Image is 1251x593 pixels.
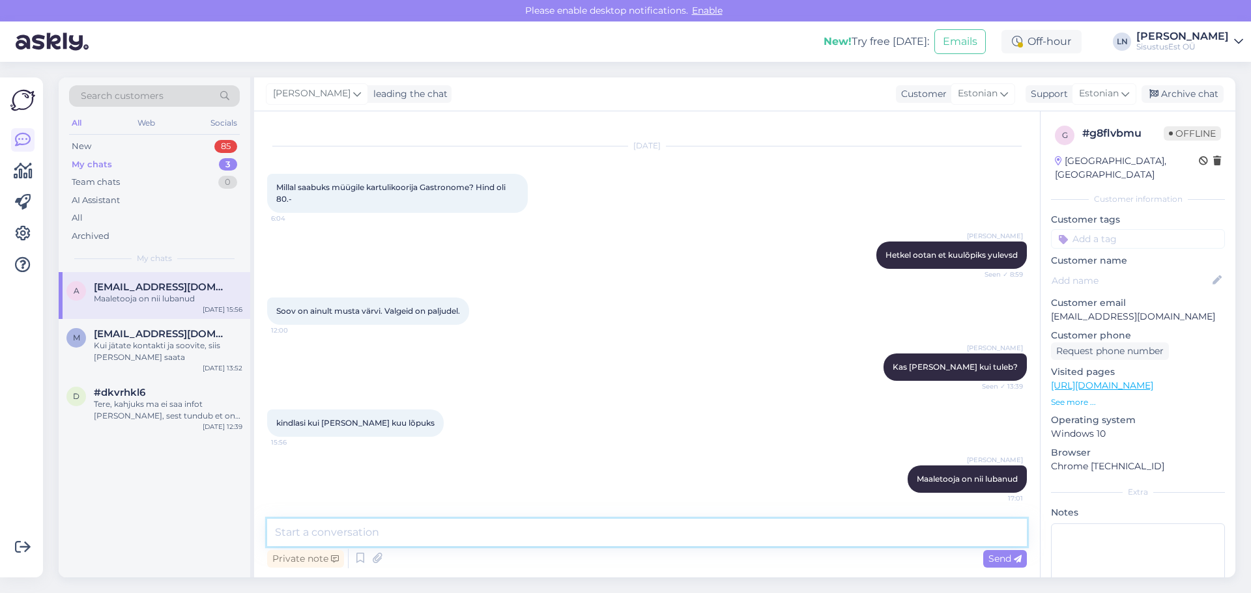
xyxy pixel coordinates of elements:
div: SisustusEst OÜ [1136,42,1229,52]
div: Request phone number [1051,342,1169,360]
a: [URL][DOMAIN_NAME] [1051,379,1153,391]
span: Kas [PERSON_NAME] kui tuleb? [893,362,1018,372]
div: Socials [208,115,240,131]
span: Estonian [958,87,998,101]
div: LN [1113,33,1131,51]
span: kindlasi kui [PERSON_NAME] kuu lõpuks [276,418,435,428]
p: Customer email [1051,296,1225,310]
span: Seen ✓ 13:39 [974,381,1023,391]
div: Customer information [1051,193,1225,205]
span: ardotoh@gmail.com [94,281,229,293]
div: [GEOGRAPHIC_DATA], [GEOGRAPHIC_DATA] [1055,154,1199,182]
div: Web [135,115,158,131]
p: Operating system [1051,413,1225,427]
span: [PERSON_NAME] [273,87,351,101]
span: Enable [688,5,726,16]
div: 0 [218,176,237,189]
span: [PERSON_NAME] [967,343,1023,353]
span: Offline [1164,126,1221,141]
span: m [73,333,80,342]
div: New [72,140,91,153]
div: Try free [DATE]: [824,34,929,49]
div: Kui jätate kontakti ja soovite, siis [PERSON_NAME] saata [94,340,242,363]
a: [PERSON_NAME]SisustusEst OÜ [1136,31,1243,52]
span: 12:00 [271,325,320,335]
div: 3 [219,158,237,171]
p: Customer name [1051,254,1225,268]
div: Tere, kahjuks ma ei saa infot [PERSON_NAME], sest tundub et on tootmisest [PERSON_NAME], [PERSON_... [94,398,242,422]
span: Estonian [1079,87,1119,101]
div: leading the chat [368,87,448,101]
b: New! [824,35,852,48]
span: Soov on ainult musta värvi. Valgeid on paljudel. [276,306,460,316]
span: 6:04 [271,214,320,223]
p: Visited pages [1051,365,1225,379]
div: Team chats [72,176,120,189]
span: Hetkel ootan et kuulõpiks yulevsd [885,250,1018,260]
div: 85 [214,140,237,153]
div: [DATE] 13:52 [203,363,242,373]
p: Notes [1051,506,1225,519]
span: g [1062,130,1068,140]
div: Extra [1051,486,1225,498]
div: Off-hour [1001,30,1082,53]
div: Support [1026,87,1068,101]
div: [DATE] 15:56 [203,305,242,314]
div: [DATE] [267,140,1027,152]
p: [EMAIL_ADDRESS][DOMAIN_NAME] [1051,310,1225,324]
span: Send [988,553,1022,564]
span: Seen ✓ 8:59 [974,269,1023,279]
div: All [72,212,83,225]
p: Customer tags [1051,213,1225,227]
div: [PERSON_NAME] [1136,31,1229,42]
span: Maaletooja on nii lubanud [917,474,1018,484]
span: d [73,391,79,401]
span: 15:56 [271,437,320,447]
span: My chats [137,253,172,264]
div: Maaletooja on nii lubanud [94,293,242,305]
p: Chrome [TECHNICAL_ID] [1051,460,1225,473]
input: Add a tag [1051,229,1225,249]
span: Search customers [81,89,164,103]
div: [DATE] 12:39 [203,422,242,432]
div: Private note [267,550,344,568]
p: Customer phone [1051,329,1225,342]
span: #dkvrhkl6 [94,387,145,398]
div: Archived [72,230,109,243]
span: margus.kerstna@gmail.com [94,328,229,340]
img: Askly Logo [10,88,35,113]
div: AI Assistant [72,194,120,207]
span: [PERSON_NAME] [967,455,1023,465]
input: Add name [1052,273,1210,288]
span: Millal saabuks müügile kartulikoorija Gastronome? Hind oli 80.- [276,182,508,204]
div: Customer [896,87,947,101]
p: See more ... [1051,396,1225,408]
span: a [74,286,79,296]
button: Emails [934,29,986,54]
div: My chats [72,158,112,171]
p: Browser [1051,446,1225,460]
div: # g8flvbmu [1082,126,1164,141]
span: [PERSON_NAME] [967,231,1023,241]
div: Archive chat [1142,85,1224,103]
p: Windows 10 [1051,427,1225,441]
span: 17:01 [974,493,1023,503]
div: All [69,115,84,131]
